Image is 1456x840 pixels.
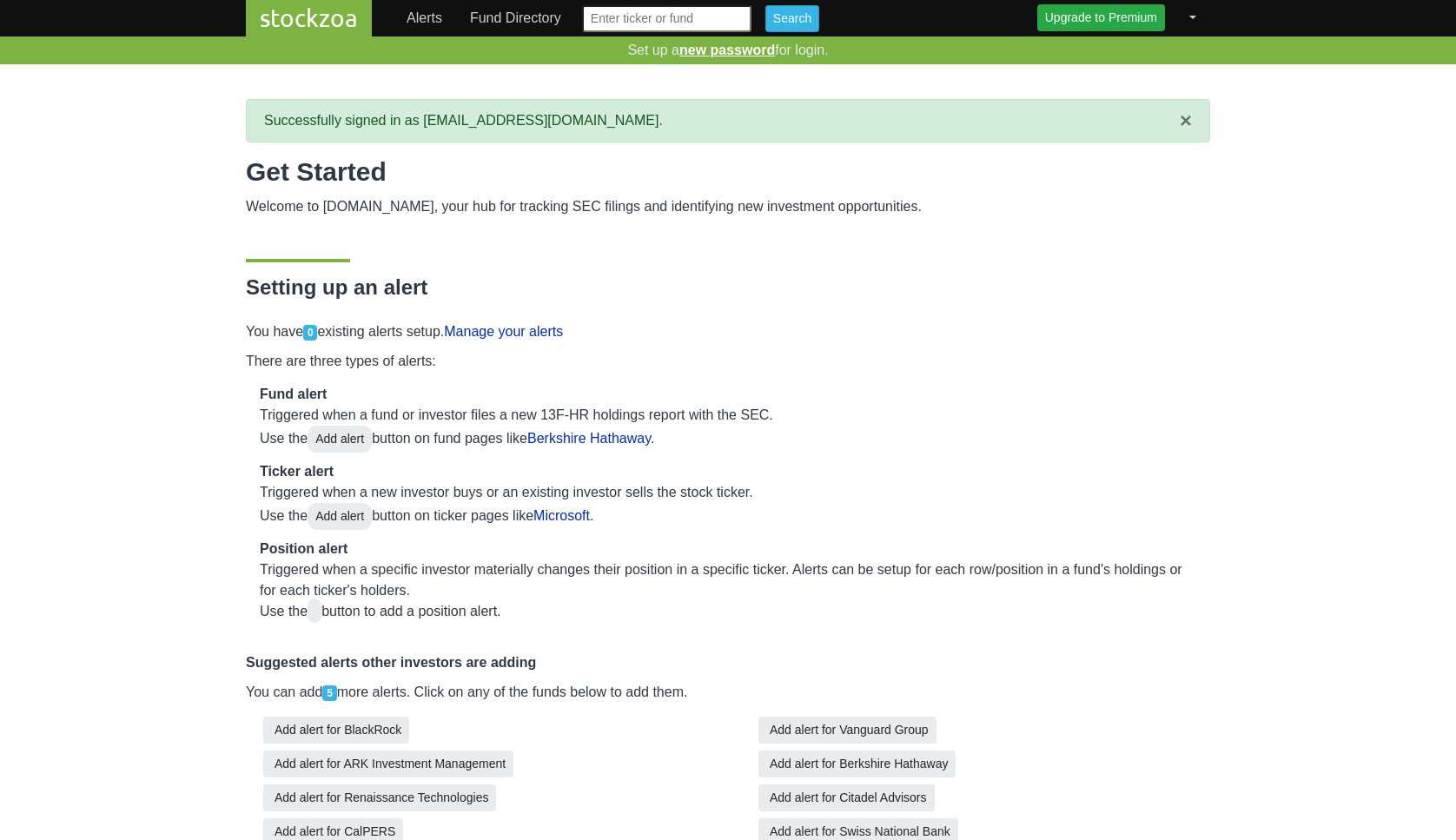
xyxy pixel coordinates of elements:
[260,482,1196,530] p: Triggered when a new investor buys or an existing investor sells the stock ticker. Use the button...
[263,751,513,777] button: Add alert for ARK Investment Management
[260,559,1196,623] p: Triggered when a specific investor materially changes their position in a specific ticker. Alerts...
[263,784,496,811] button: Add alert for Renaissance Technologies
[765,5,819,32] input: Search
[444,324,563,339] a: Manage your alerts
[322,685,336,701] span: 5
[758,751,956,777] button: Add alert for Berkshire Hathaway
[35,36,1421,64] p: Set up a for login.
[527,431,651,446] a: Berkshire Hathaway
[246,275,1210,301] h2: Setting up an alert
[758,717,936,744] button: Add alert for Vanguard Group
[303,324,317,339] a: 0
[263,717,409,744] button: Add alert for BlackRock
[246,321,1210,342] p: You have existing alerts setup.
[463,1,568,36] a: Fund Directory
[260,387,327,401] strong: Fund alert
[246,682,1210,703] p: You can add more alerts. Click on any of the funds below to add them.
[1180,110,1192,131] button: Close
[260,464,334,479] strong: Ticker alert
[308,426,372,453] span: Add alert
[246,655,536,670] strong: Suggested alerts other investors are adding
[582,5,751,32] input: Enter ticker or fund
[260,541,347,556] strong: Position alert
[260,405,1196,453] p: Triggered when a fund or investor files a new 13F-HR holdings report with the SEC. Use the button...
[246,99,1210,142] li: Successfully signed in as [EMAIL_ADDRESS][DOMAIN_NAME].
[679,43,775,57] a: new password
[533,508,590,523] a: Microsoft
[400,1,449,36] a: Alerts
[308,503,372,530] span: Add alert
[758,784,935,811] button: Add alert for Citadel Advisors
[246,156,1210,188] h1: Get Started
[246,351,1210,372] p: There are three types of alerts:
[246,196,1210,217] p: Welcome to [DOMAIN_NAME], your hub for tracking SEC filings and identifying new investment opport...
[303,325,317,341] span: 0
[1180,109,1192,132] span: ×
[1037,4,1165,31] a: Upgrade to Premium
